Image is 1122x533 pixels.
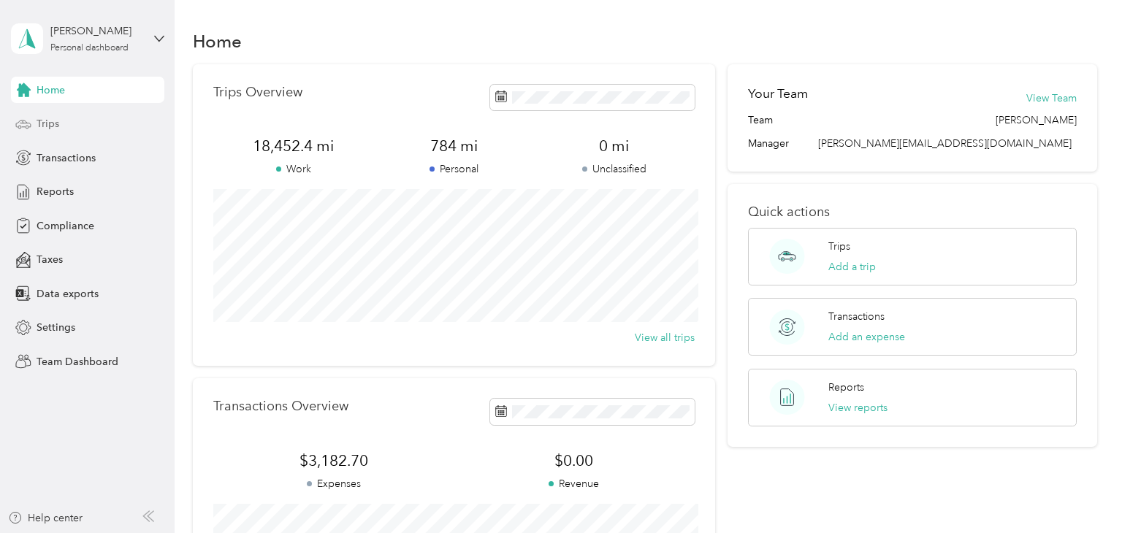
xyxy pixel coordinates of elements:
span: $0.00 [454,450,694,471]
span: [PERSON_NAME] [996,112,1077,128]
p: Transactions [828,309,885,324]
span: Manager [748,136,789,151]
p: Expenses [213,476,454,491]
span: $3,182.70 [213,450,454,471]
p: Quick actions [748,204,1076,220]
span: Transactions [37,150,96,166]
button: Add an expense [828,329,905,345]
button: Help center [8,510,83,526]
iframe: Everlance-gr Chat Button Frame [1040,451,1122,533]
span: 0 mi [534,136,695,156]
button: View Team [1026,91,1077,106]
span: Settings [37,320,75,335]
span: Compliance [37,218,94,234]
button: View all trips [635,330,695,345]
p: Work [213,161,374,177]
span: [PERSON_NAME][EMAIL_ADDRESS][DOMAIN_NAME] [818,137,1072,150]
span: Home [37,83,65,98]
div: Personal dashboard [50,44,129,53]
span: Team [748,112,773,128]
span: 784 mi [373,136,534,156]
p: Transactions Overview [213,399,348,414]
span: Data exports [37,286,99,302]
h1: Home [193,34,242,49]
p: Trips Overview [213,85,302,100]
p: Reports [828,380,864,395]
div: [PERSON_NAME] [50,23,142,39]
button: Add a trip [828,259,876,275]
span: Trips [37,116,59,131]
span: Taxes [37,252,63,267]
p: Unclassified [534,161,695,177]
p: Trips [828,239,850,254]
h2: Your Team [748,85,808,103]
span: Reports [37,184,74,199]
span: 18,452.4 mi [213,136,374,156]
p: Personal [373,161,534,177]
span: Team Dashboard [37,354,118,369]
button: View reports [828,400,888,415]
p: Revenue [454,476,694,491]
